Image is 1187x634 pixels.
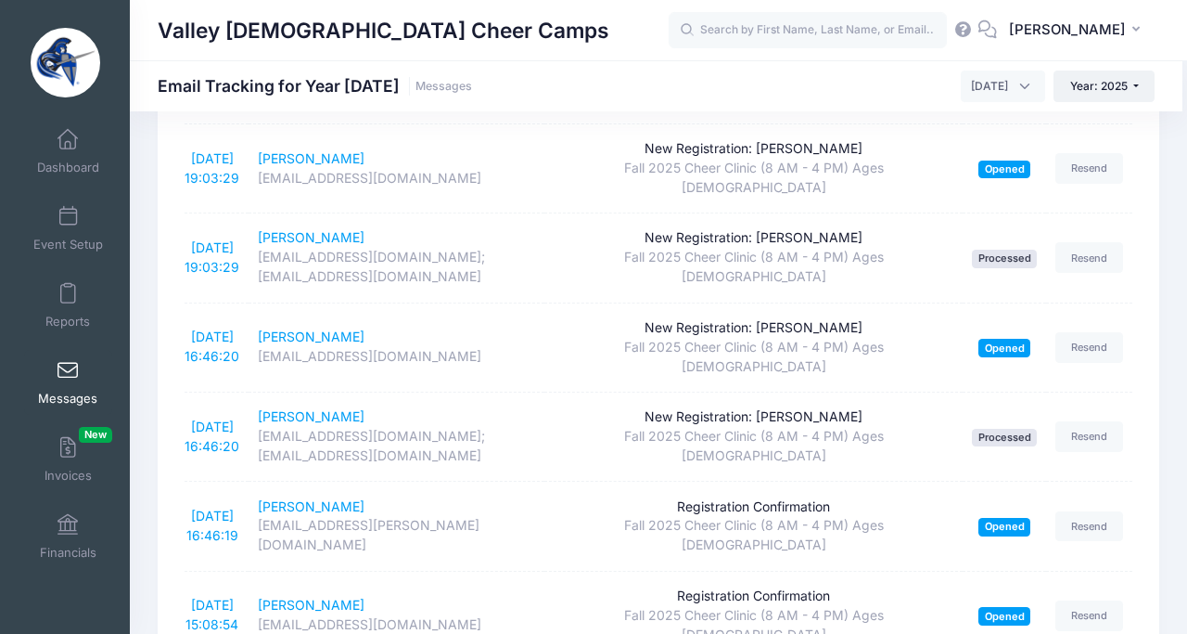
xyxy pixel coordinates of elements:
h1: Valley [DEMOGRAPHIC_DATA] Cheer Camps [158,9,609,52]
a: Reports [24,273,112,338]
a: Resend [1055,511,1124,542]
div: Registration Confirmation [554,587,953,606]
div: Registration Confirmation [554,498,953,517]
div: [PERSON_NAME] [258,596,536,615]
div: New Registration: [PERSON_NAME] [554,139,953,159]
span: Messages [38,391,97,407]
a: [PERSON_NAME][EMAIL_ADDRESS][PERSON_NAME][DOMAIN_NAME] [258,498,536,556]
span: Opened [978,339,1030,356]
a: [DATE] 19:03:29 [185,150,239,186]
a: [PERSON_NAME][EMAIL_ADDRESS][DOMAIN_NAME];[EMAIL_ADDRESS][DOMAIN_NAME] [258,408,536,466]
div: [EMAIL_ADDRESS][PERSON_NAME][DOMAIN_NAME] [258,516,536,555]
div: [EMAIL_ADDRESS][DOMAIN_NAME] [258,169,536,188]
div: Fall 2025 Cheer Clinic (8 AM - 4 PM) Ages [DEMOGRAPHIC_DATA] [554,427,953,466]
button: Year: 2025 [1053,71,1155,102]
a: Resend [1055,601,1124,631]
a: Event Setup [24,196,112,261]
a: Financials [24,504,112,569]
span: Processed [972,250,1037,267]
a: [DATE] 19:03:29 [185,239,239,275]
div: Fall 2025 Cheer Clinic (8 AM - 4 PM) Ages [DEMOGRAPHIC_DATA] [554,516,953,555]
span: Year: 2025 [1070,79,1128,93]
span: August 2025 [961,71,1045,102]
a: Resend [1055,153,1124,184]
div: New Registration: [PERSON_NAME] [554,318,953,338]
div: New Registration: [PERSON_NAME] [554,408,953,427]
span: Processed [972,429,1037,446]
a: Resend [1055,242,1124,273]
div: Fall 2025 Cheer Clinic (8 AM - 4 PM) Ages [DEMOGRAPHIC_DATA] [554,338,953,377]
div: [PERSON_NAME] [258,408,536,427]
span: Opened [978,607,1030,625]
div: [PERSON_NAME] [258,328,536,347]
span: [PERSON_NAME] [1009,19,1126,40]
span: August 2025 [971,78,1008,95]
span: New [79,427,112,443]
div: [PERSON_NAME] [258,228,536,248]
a: Messages [24,350,112,415]
div: Fall 2025 Cheer Clinic (8 AM - 4 PM) Ages [DEMOGRAPHIC_DATA] [554,248,953,287]
span: Opened [978,518,1030,536]
a: Messages [415,80,472,94]
div: New Registration: [PERSON_NAME] [554,228,953,248]
span: Opened [978,161,1030,178]
div: [EMAIL_ADDRESS][DOMAIN_NAME] [258,347,536,367]
a: [PERSON_NAME][EMAIL_ADDRESS][DOMAIN_NAME] [258,328,536,367]
a: [DATE] 16:46:20 [185,419,239,454]
button: [PERSON_NAME] [997,9,1159,52]
a: [PERSON_NAME][EMAIL_ADDRESS][DOMAIN_NAME] [258,149,536,188]
div: [EMAIL_ADDRESS][DOMAIN_NAME];[EMAIL_ADDRESS][DOMAIN_NAME] [258,427,536,466]
div: [PERSON_NAME] [258,498,536,517]
a: InvoicesNew [24,427,112,492]
a: [DATE] 16:46:19 [186,508,238,543]
span: Event Setup [33,237,103,252]
div: [EMAIL_ADDRESS][DOMAIN_NAME];[EMAIL_ADDRESS][DOMAIN_NAME] [258,248,536,287]
input: Search by First Name, Last Name, or Email... [669,12,947,49]
a: Resend [1055,332,1124,363]
img: Valley Christian Cheer Camps [31,28,100,97]
span: Invoices [45,468,92,484]
a: Resend [1055,421,1124,452]
span: Reports [45,314,90,330]
span: Dashboard [37,160,99,175]
h1: Email Tracking for Year [DATE] [158,76,472,96]
span: Financials [40,545,96,561]
a: Dashboard [24,119,112,184]
a: [DATE] 16:46:20 [185,329,239,364]
a: [PERSON_NAME][EMAIL_ADDRESS][DOMAIN_NAME];[EMAIL_ADDRESS][DOMAIN_NAME] [258,228,536,287]
a: [DATE] 15:08:54 [185,597,238,632]
div: [PERSON_NAME] [258,149,536,169]
div: Fall 2025 Cheer Clinic (8 AM - 4 PM) Ages [DEMOGRAPHIC_DATA] [554,159,953,198]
